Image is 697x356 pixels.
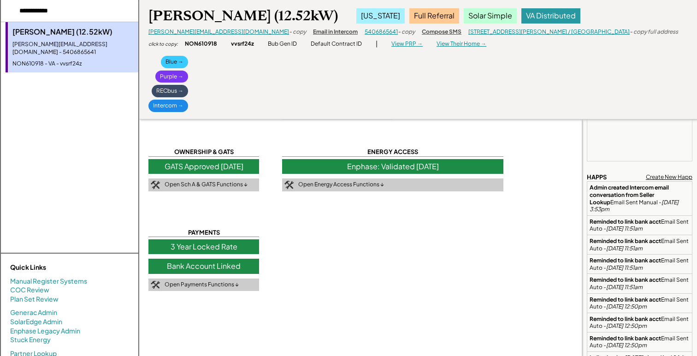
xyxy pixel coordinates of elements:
[630,28,678,36] div: - copy full address
[10,295,59,304] a: Plan Set Review
[590,218,661,225] strong: Reminded to link bank acct
[590,335,690,349] div: Email Sent Auto -
[590,237,690,252] div: Email Sent Auto -
[148,41,178,47] div: click to copy:
[590,335,661,342] strong: Reminded to link bank acct
[587,173,607,181] div: HAPPS
[590,296,661,303] strong: Reminded to link bank acct
[521,8,580,23] div: VA Distributed
[165,181,248,189] div: Open Sch A & GATS Functions ↓
[590,184,670,205] strong: Admin created Intercom email conversation from Seller Lookup
[646,173,692,181] div: Create New Happ
[590,184,690,213] div: Email Sent Manual -
[148,28,289,35] a: [PERSON_NAME][EMAIL_ADDRESS][DOMAIN_NAME]
[148,148,259,156] div: OWNERSHIP & GATS
[10,263,102,272] div: Quick Links
[590,199,679,213] em: [DATE] 3:53pm
[606,245,643,252] em: [DATE] 11:51am
[289,28,306,36] div: - copy
[590,237,661,244] strong: Reminded to link bank acct
[161,56,188,68] div: Blue →
[148,259,259,273] div: Bank Account Linked
[165,281,239,289] div: Open Payments Functions ↓
[10,317,62,326] a: SolarEdge Admin
[422,28,461,36] div: Compose SMS
[437,40,486,48] div: View Their Home →
[590,296,690,310] div: Email Sent Auto -
[298,181,384,189] div: Open Energy Access Functions ↓
[148,100,188,112] div: Intercom →
[409,8,459,23] div: Full Referral
[356,8,405,23] div: [US_STATE]
[313,28,358,36] div: Email in Intercom
[148,228,259,237] div: PAYMENTS
[606,303,647,310] em: [DATE] 12:50pm
[376,39,378,48] div: |
[10,326,80,336] a: Enphase Legacy Admin
[398,28,415,36] div: - copy
[606,322,647,329] em: [DATE] 12:50pm
[284,181,294,189] img: tool-icon.png
[231,40,254,48] div: vvsrf24z
[590,276,690,291] div: Email Sent Auto -
[606,225,643,232] em: [DATE] 11:51am
[151,281,160,289] img: tool-icon.png
[148,239,259,254] div: 3 Year Locked Rate
[590,276,661,283] strong: Reminded to link bank acct
[10,335,51,344] a: Stuck Energy
[10,277,87,286] a: Manual Register Systems
[606,284,643,291] em: [DATE] 11:51am
[282,159,503,174] div: Enphase: Validated [DATE]
[590,315,690,330] div: Email Sent Auto -
[12,27,134,37] div: [PERSON_NAME] (12.52kW)
[12,41,134,56] div: [PERSON_NAME][EMAIL_ADDRESS][DOMAIN_NAME] - 5406865641
[590,257,661,264] strong: Reminded to link bank acct
[12,60,134,68] div: NON610918 - VA - vvsrf24z
[464,8,517,23] div: Solar Simple
[590,315,661,322] strong: Reminded to link bank acct
[10,285,49,295] a: COC Review
[590,257,690,271] div: Email Sent Auto -
[365,28,398,35] a: 5406865641
[468,28,630,35] a: [STREET_ADDRESS][PERSON_NAME] / [GEOGRAPHIC_DATA]
[282,148,503,156] div: ENERGY ACCESS
[590,218,690,232] div: Email Sent Auto -
[148,159,259,174] div: GATS Approved [DATE]
[606,342,647,349] em: [DATE] 12:50pm
[606,264,643,271] em: [DATE] 11:51am
[10,308,57,317] a: Generac Admin
[185,40,217,48] div: NON610918
[148,7,338,25] div: [PERSON_NAME] (12.52kW)
[151,181,160,189] img: tool-icon.png
[268,40,297,48] div: Bub Gen ID
[311,40,362,48] div: Default Contract ID
[391,40,423,48] div: View PRP →
[155,71,188,83] div: Purple →
[152,85,188,97] div: RECbus →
